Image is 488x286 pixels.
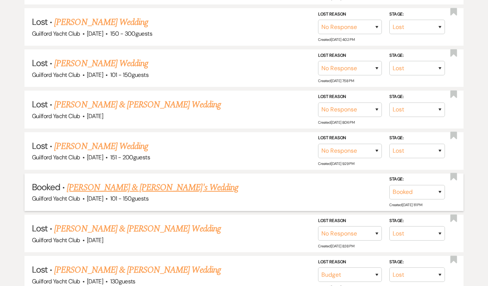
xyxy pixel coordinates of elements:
span: 151 - 200 guests [110,153,150,161]
span: Created: [DATE] 1:11 PM [389,202,422,207]
span: Created: [DATE] 7:58 PM [318,78,354,83]
span: 101 - 150 guests [110,195,148,202]
span: Guilford Yacht Club [32,153,80,161]
label: Lost Reason [318,93,382,101]
span: Lost [32,98,48,110]
span: [DATE] [87,112,103,120]
label: Lost Reason [318,134,382,142]
span: [DATE] [87,195,103,202]
span: 101 - 150 guests [110,71,148,79]
label: Stage: [389,217,445,225]
label: Stage: [389,93,445,101]
a: [PERSON_NAME] Wedding [54,57,148,70]
span: Created: [DATE] 8:06 PM [318,120,354,124]
label: Stage: [389,52,445,60]
label: Stage: [389,258,445,266]
a: [PERSON_NAME] & [PERSON_NAME]'s Wedding [67,181,238,194]
span: [DATE] [87,277,103,285]
span: Lost [32,57,48,69]
span: Lost [32,222,48,234]
label: Lost Reason [318,217,382,225]
span: Booked [32,181,60,193]
label: Stage: [389,10,445,19]
span: [DATE] [87,153,103,161]
label: Lost Reason [318,52,382,60]
span: [DATE] [87,30,103,38]
span: Guilford Yacht Club [32,277,80,285]
label: Lost Reason [318,258,382,266]
span: Guilford Yacht Club [32,236,80,244]
span: Lost [32,16,48,27]
span: Created: [DATE] 9:29 PM [318,161,354,166]
a: [PERSON_NAME] & [PERSON_NAME] Wedding [54,98,220,111]
span: 130 guests [110,277,135,285]
span: Guilford Yacht Club [32,71,80,79]
span: Created: [DATE] 8:38 PM [318,244,354,248]
span: Guilford Yacht Club [32,30,80,38]
span: Guilford Yacht Club [32,112,80,120]
span: [DATE] [87,71,103,79]
span: Guilford Yacht Club [32,195,80,202]
span: 150 - 300 guests [110,30,152,38]
a: [PERSON_NAME] & [PERSON_NAME] Wedding [54,263,220,277]
span: [DATE] [87,236,103,244]
span: Lost [32,264,48,275]
a: [PERSON_NAME] Wedding [54,16,148,29]
label: Stage: [389,175,445,183]
span: Created: [DATE] 4:02 PM [318,37,354,42]
a: [PERSON_NAME] & [PERSON_NAME] Wedding [54,222,220,235]
span: Lost [32,140,48,152]
label: Lost Reason [318,10,382,19]
a: [PERSON_NAME] Wedding [54,140,148,153]
label: Stage: [389,134,445,142]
